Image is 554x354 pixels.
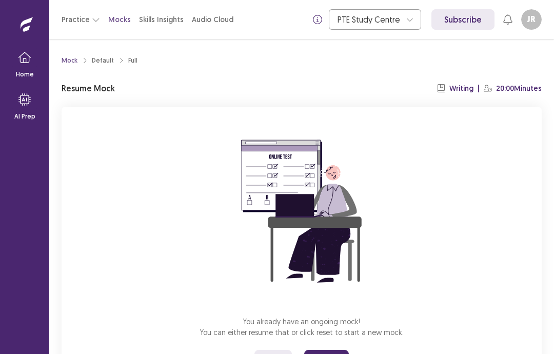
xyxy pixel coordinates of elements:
div: Default [92,56,114,65]
p: 20:00 Minutes [496,83,542,94]
button: info [308,10,327,29]
p: Home [16,70,34,79]
nav: breadcrumb [62,56,137,65]
a: Mocks [108,14,131,25]
p: | [478,83,480,94]
button: JR [521,9,542,30]
p: Resume Mock [62,82,115,94]
a: Skills Insights [139,14,184,25]
div: Full [128,56,137,65]
p: Writing [449,83,473,94]
img: attend-mock [209,119,394,304]
p: AI Prep [14,112,35,121]
div: PTE Study Centre [338,10,401,29]
a: Audio Cloud [192,14,233,25]
a: Mock [62,56,77,65]
p: You already have an ongoing mock! You can either resume that or click reset to start a new mock. [200,316,404,338]
a: Subscribe [431,9,494,30]
button: Practice [62,10,100,29]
